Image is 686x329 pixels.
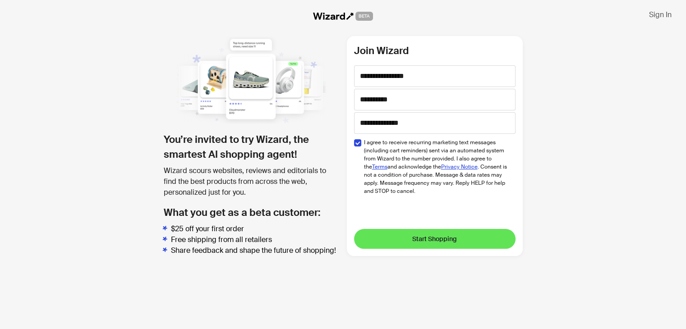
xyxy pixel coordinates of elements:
[354,43,516,58] h2: Join Wizard
[372,163,387,170] a: Terms
[642,7,679,22] button: Sign In
[364,138,509,195] span: I agree to receive recurring marketing text messages (including cart reminders) sent via an autom...
[649,10,672,19] span: Sign In
[441,163,478,170] a: Privacy Notice
[164,205,340,220] h2: What you get as a beta customer:
[164,132,340,162] h1: You’re invited to try Wizard, the smartest AI shopping agent!
[171,224,340,234] li: $25 off your first order
[412,235,457,243] span: Start Shopping
[171,245,340,256] li: Share feedback and shape the future of shopping!
[354,229,516,249] button: Start Shopping
[171,234,340,245] li: Free shipping from all retailers
[164,165,340,198] div: Wizard scours websites, reviews and editorials to find the best products from across the web, per...
[355,12,373,21] span: BETA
